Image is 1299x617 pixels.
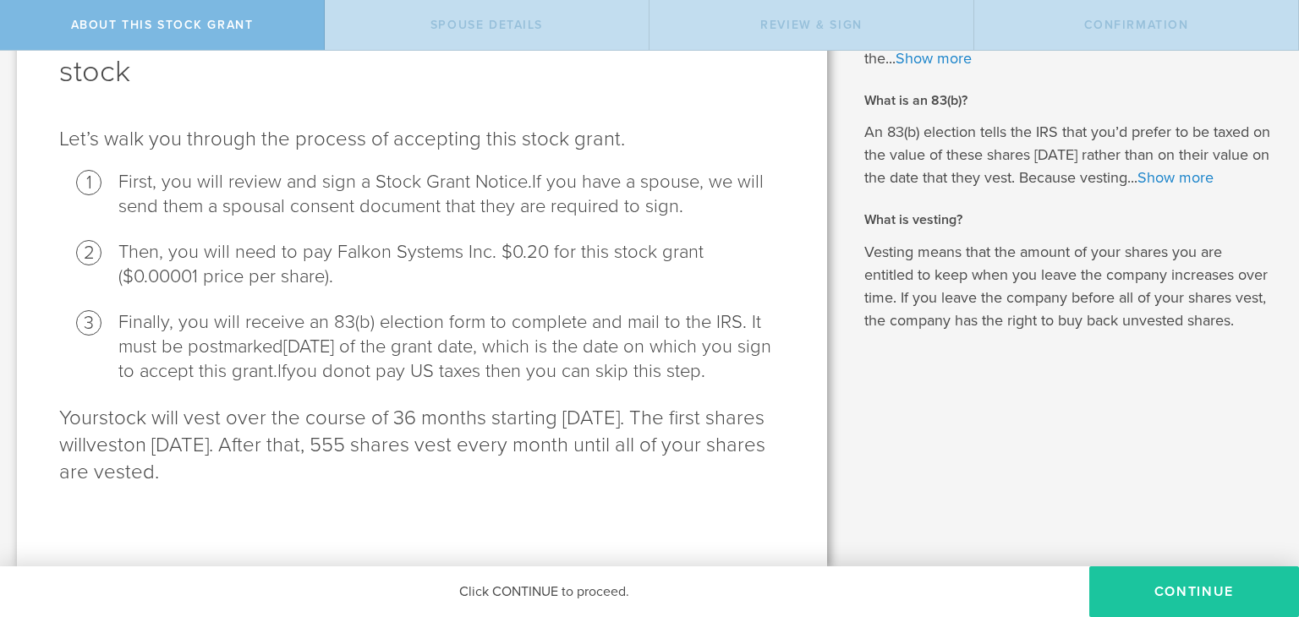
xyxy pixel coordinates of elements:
[59,405,785,486] p: stock will vest over the course of 36 months starting [DATE]. The first shares will on [DATE]. Af...
[118,240,785,289] li: Then, you will need to pay Falkon Systems Inc. $0.20 for this stock grant ($0.00001 price per sha...
[1214,485,1299,566] iframe: Chat Widget
[864,210,1274,229] h2: What is vesting?
[760,18,863,32] span: Review & Sign
[864,91,1274,110] h2: What is an 83(b)?
[71,18,254,32] span: About this stock grant
[118,336,771,382] span: [DATE] of the grant date, which is the date on which you sign to accept this grant.
[896,49,972,68] a: Show more
[59,126,785,153] p: Let’s walk you through the process of accepting this stock grant .
[59,406,99,430] span: Your
[118,170,785,219] li: First, you will review and sign a Stock Grant Notice.
[1089,566,1299,617] button: CONTINUE
[59,11,785,92] h1: Falkon Systems Inc. is granting you 20,000 shares of stock
[1137,168,1214,187] a: Show more
[864,241,1274,332] p: Vesting means that the amount of your shares you are entitled to keep when you leave the company ...
[864,121,1274,189] p: An 83(b) election tells the IRS that you’d prefer to be taxed on the value of these shares [DATE]...
[1084,18,1189,32] span: Confirmation
[287,360,344,382] span: you do
[86,433,123,457] span: vest
[430,18,543,32] span: Spouse Details
[118,310,785,384] li: Finally, you will receive an 83(b) election form to complete and mail to the IRS . It must be pos...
